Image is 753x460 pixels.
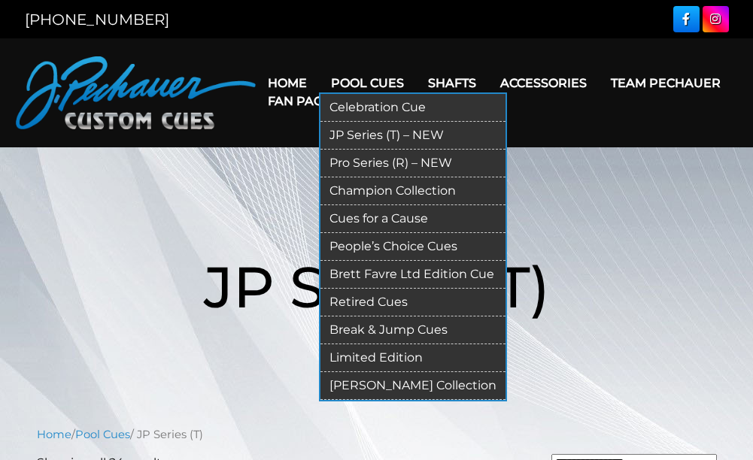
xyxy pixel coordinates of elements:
a: [PERSON_NAME] Collection [320,372,506,400]
a: [PHONE_NUMBER] [25,11,169,29]
a: Accessories [488,64,599,102]
a: Brett Favre Ltd Edition Cue [320,261,506,289]
a: Home [37,428,71,441]
a: Champion Collection [320,177,506,205]
a: Shafts [416,64,488,102]
a: Break & Jump Cues [320,316,506,344]
a: Fan Page [256,82,343,120]
nav: Breadcrumb [37,426,717,443]
img: Pechauer Custom Cues [16,56,257,129]
a: Warranty [343,82,440,120]
a: Retired Cues [320,289,506,316]
a: Limited Edition [320,344,506,372]
a: JP Series (T) – NEW [320,122,506,150]
a: Pool Cues [75,428,130,441]
a: Celebration Cue [320,94,506,122]
a: Home [256,64,319,102]
a: Cues for a Cause [320,205,506,233]
a: People’s Choice Cues [320,233,506,261]
span: JP Series (T) [204,252,550,322]
a: Cart [440,82,497,120]
a: Pro Series (R) – NEW [320,150,506,177]
a: Team Pechauer [599,64,733,102]
a: Pool Cues [319,64,416,102]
